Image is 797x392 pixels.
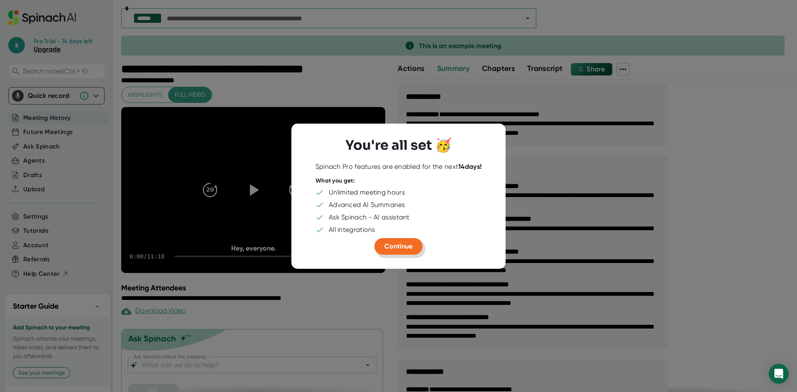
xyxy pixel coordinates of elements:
[315,177,355,185] div: What you get:
[374,238,423,255] button: Continue
[345,137,452,153] h3: You're all set 🥳
[329,188,405,197] div: Unlimited meeting hours
[458,163,482,170] b: 14 days!
[329,201,405,209] div: Advanced AI Summaries
[329,226,375,234] div: All integrations
[769,364,789,384] div: Open Intercom Messenger
[384,242,413,250] span: Continue
[329,213,410,222] div: Ask Spinach - AI assistant
[315,163,482,171] div: Spinach Pro features are enabled for the next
